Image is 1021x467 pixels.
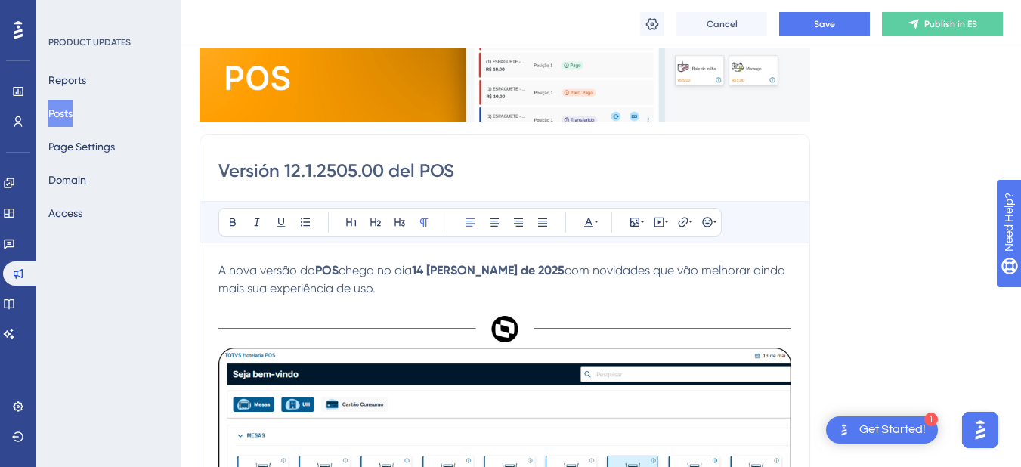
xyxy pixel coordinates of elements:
[48,133,115,160] button: Page Settings
[36,4,94,22] span: Need Help?
[218,159,791,183] input: Post Title
[814,18,835,30] span: Save
[859,422,926,438] div: Get Started!
[315,263,339,277] strong: POS
[826,416,938,444] div: Open Get Started! checklist, remaining modules: 1
[779,12,870,36] button: Save
[218,263,315,277] span: A nova versão do
[707,18,738,30] span: Cancel
[48,36,131,48] div: PRODUCT UPDATES
[339,263,412,277] span: chega no dia
[218,263,788,295] span: com novidades que vão melhorar ainda mais sua experiência de uso.
[676,12,767,36] button: Cancel
[924,18,977,30] span: Publish in ES
[48,66,86,94] button: Reports
[48,199,82,227] button: Access
[924,413,938,426] div: 1
[835,421,853,439] img: launcher-image-alternative-text
[412,263,565,277] strong: 14 [PERSON_NAME] de 2025
[882,12,1003,36] button: Publish in ES
[48,166,86,193] button: Domain
[48,100,73,127] button: Posts
[958,407,1003,453] iframe: UserGuiding AI Assistant Launcher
